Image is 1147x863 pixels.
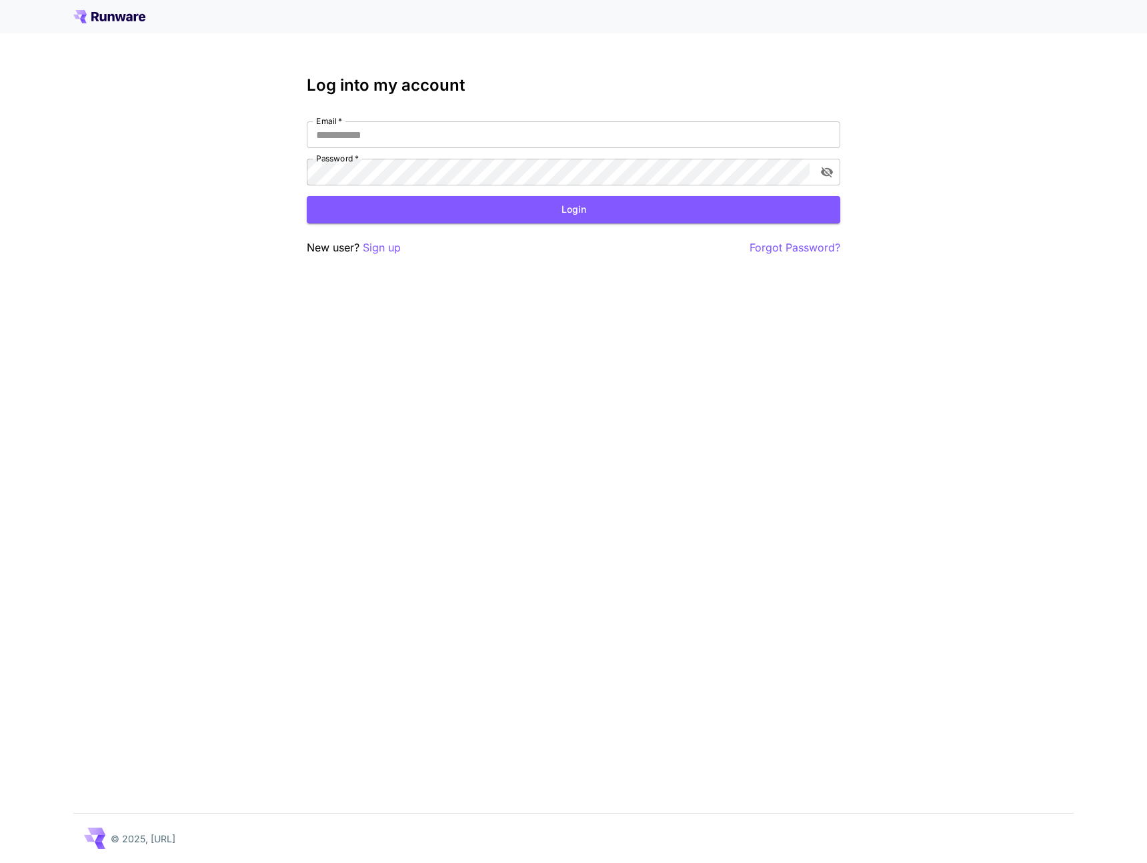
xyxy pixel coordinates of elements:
label: Password [316,153,359,164]
label: Email [316,115,342,127]
p: © 2025, [URL] [111,832,175,846]
p: New user? [307,239,401,256]
h3: Log into my account [307,76,840,95]
button: Login [307,196,840,223]
button: toggle password visibility [815,160,839,184]
button: Forgot Password? [750,239,840,256]
button: Sign up [363,239,401,256]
